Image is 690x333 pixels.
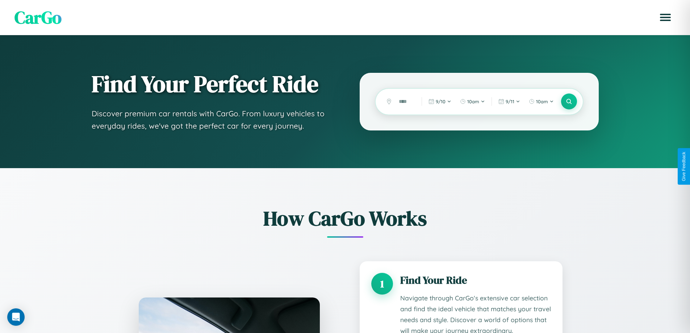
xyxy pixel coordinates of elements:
button: 9/10 [425,96,455,107]
span: 10am [536,99,548,104]
h1: Find Your Perfect Ride [92,71,331,97]
span: CarGo [14,5,62,29]
span: 9 / 10 [436,99,446,104]
button: 10am [525,96,557,107]
p: Discover premium car rentals with CarGo. From luxury vehicles to everyday rides, we've got the pe... [92,108,331,132]
h3: Find Your Ride [400,273,551,287]
div: Give Feedback [681,152,686,181]
span: 10am [467,99,479,104]
button: 10am [456,96,489,107]
button: Open menu [655,7,676,28]
button: 9/11 [495,96,524,107]
div: 1 [371,273,393,295]
div: Open Intercom Messenger [7,308,25,326]
h2: How CarGo Works [128,204,563,232]
span: 9 / 11 [506,99,514,104]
